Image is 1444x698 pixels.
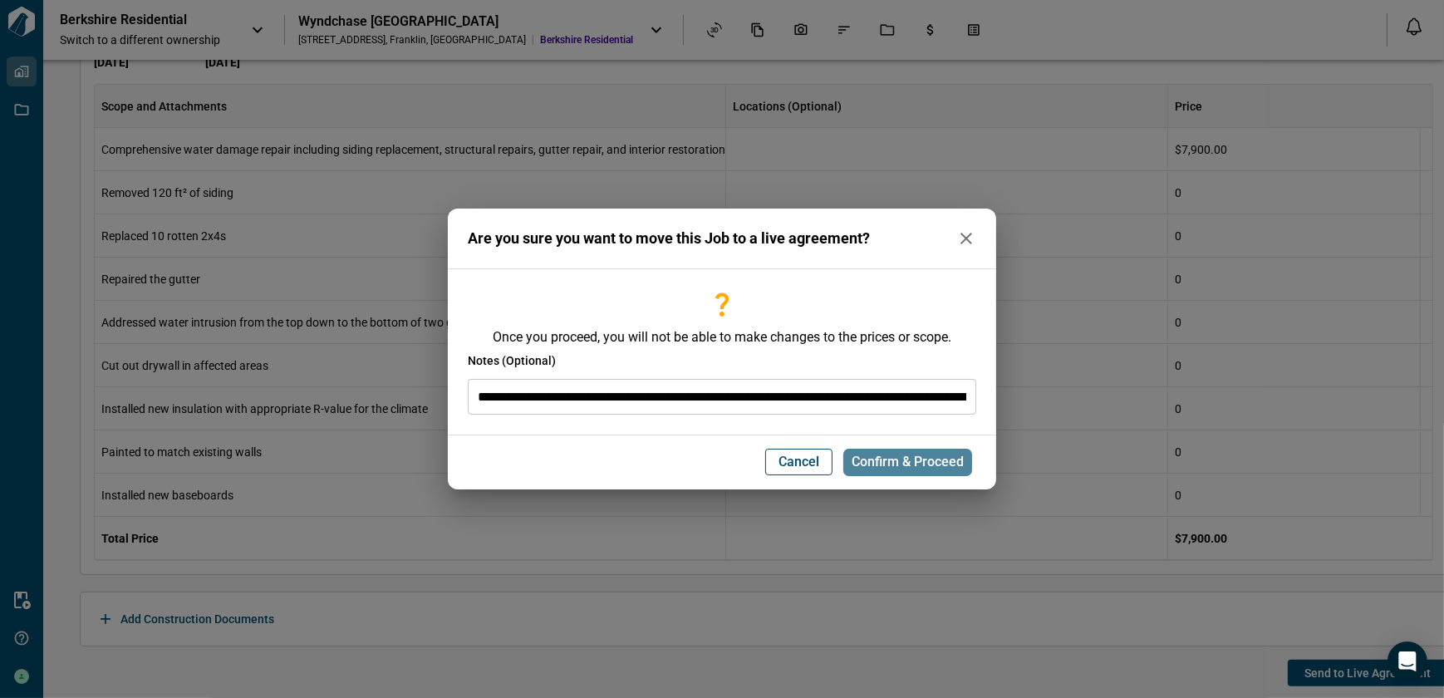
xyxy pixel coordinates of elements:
span: Confirm & Proceed [852,454,964,470]
button: Confirm & Proceed [843,449,972,477]
span: Are you sure you want to move this Job to a live agreement? [468,230,870,247]
span: Cancel [778,454,819,470]
span: Once you proceed, you will not be able to make changes to the prices or scope. [468,329,976,346]
span: Notes (Optional) [468,352,556,369]
div: Open Intercom Messenger [1388,641,1427,681]
button: Cancel [765,449,833,475]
